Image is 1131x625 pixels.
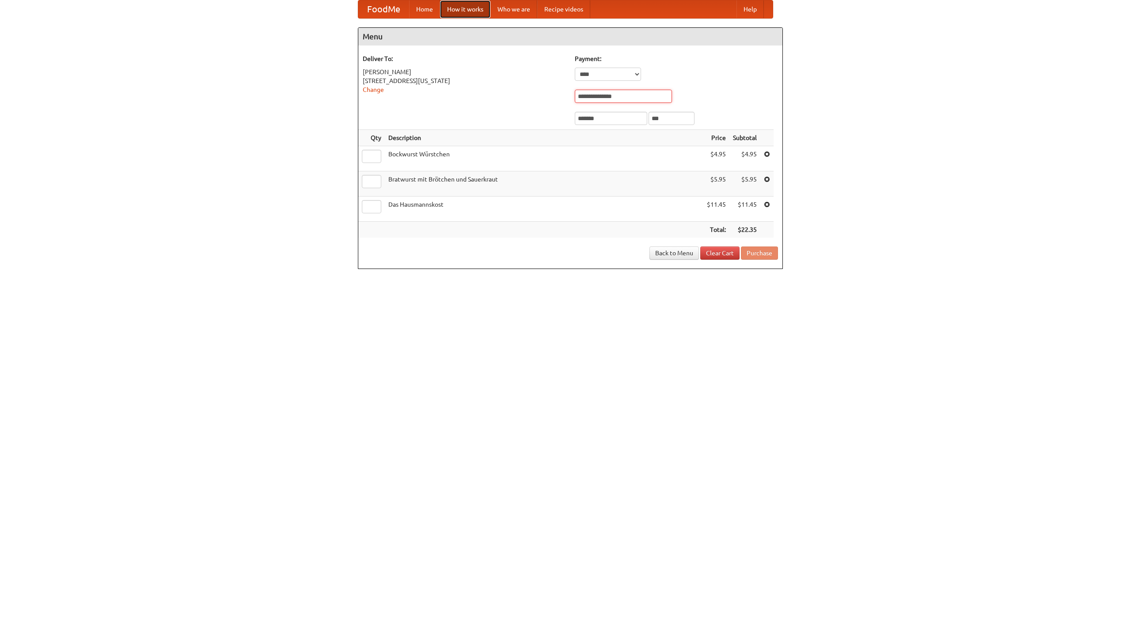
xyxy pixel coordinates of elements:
[358,0,409,18] a: FoodMe
[649,246,699,260] a: Back to Menu
[703,197,729,222] td: $11.45
[490,0,537,18] a: Who we are
[741,246,778,260] button: Purchase
[385,171,703,197] td: Bratwurst mit Brötchen und Sauerkraut
[729,197,760,222] td: $11.45
[729,130,760,146] th: Subtotal
[537,0,590,18] a: Recipe videos
[409,0,440,18] a: Home
[703,130,729,146] th: Price
[363,54,566,63] h5: Deliver To:
[575,54,778,63] h5: Payment:
[736,0,764,18] a: Help
[363,68,566,76] div: [PERSON_NAME]
[363,76,566,85] div: [STREET_ADDRESS][US_STATE]
[703,146,729,171] td: $4.95
[358,28,782,45] h4: Menu
[703,222,729,238] th: Total:
[358,130,385,146] th: Qty
[700,246,740,260] a: Clear Cart
[385,130,703,146] th: Description
[729,222,760,238] th: $22.35
[363,86,384,93] a: Change
[385,197,703,222] td: Das Hausmannskost
[729,171,760,197] td: $5.95
[385,146,703,171] td: Bockwurst Würstchen
[703,171,729,197] td: $5.95
[729,146,760,171] td: $4.95
[440,0,490,18] a: How it works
